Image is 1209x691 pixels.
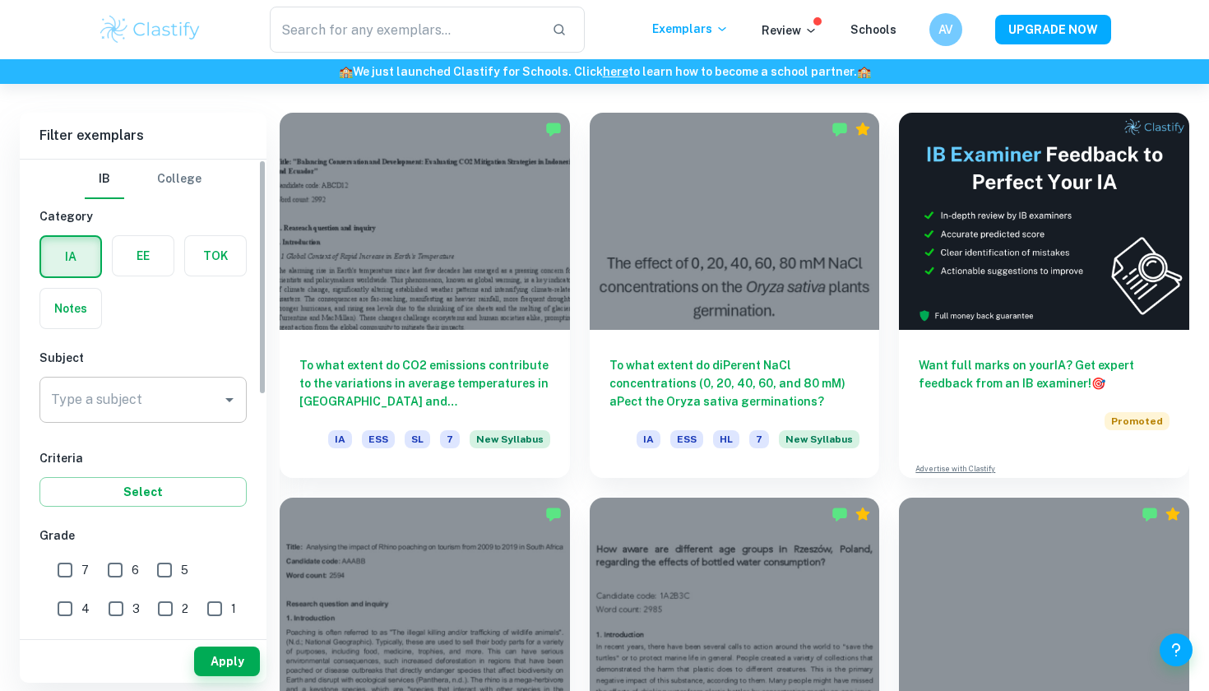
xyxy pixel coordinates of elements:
[1165,506,1181,522] div: Premium
[440,430,460,448] span: 7
[39,349,247,367] h6: Subject
[231,600,236,618] span: 1
[850,23,896,36] a: Schools
[855,506,871,522] div: Premium
[182,600,188,618] span: 2
[855,121,871,137] div: Premium
[831,121,848,137] img: Marked
[937,21,956,39] h6: AV
[670,430,703,448] span: ESS
[470,430,550,448] span: New Syllabus
[713,430,739,448] span: HL
[919,356,1170,392] h6: Want full marks on your IA ? Get expert feedback from an IB examiner!
[995,15,1111,44] button: UPGRADE NOW
[20,113,266,159] h6: Filter exemplars
[915,463,995,475] a: Advertise with Clastify
[328,430,352,448] span: IA
[590,113,880,478] a: To what extent do diPerent NaCl concentrations (0, 20, 40, 60, and 80 mM) aPect the Oryza sativa ...
[81,600,90,618] span: 4
[85,160,124,199] button: IB
[652,20,729,38] p: Exemplars
[218,388,241,411] button: Open
[113,236,174,276] button: EE
[185,236,246,276] button: TOK
[299,356,550,410] h6: To what extent do CO2 emissions contribute to the variations in average temperatures in [GEOGRAPH...
[749,430,769,448] span: 7
[899,113,1189,330] img: Thumbnail
[545,121,562,137] img: Marked
[1091,377,1105,390] span: 🎯
[831,506,848,522] img: Marked
[362,430,395,448] span: ESS
[40,289,101,328] button: Notes
[3,63,1206,81] h6: We just launched Clastify for Schools. Click to learn how to become a school partner.
[637,430,660,448] span: IA
[545,506,562,522] img: Marked
[899,113,1189,478] a: Want full marks on yourIA? Get expert feedback from an IB examiner!PromotedAdvertise with Clastify
[1105,412,1170,430] span: Promoted
[39,526,247,545] h6: Grade
[39,477,247,507] button: Select
[39,449,247,467] h6: Criteria
[762,21,818,39] p: Review
[270,7,539,53] input: Search for any exemplars...
[85,160,201,199] div: Filter type choice
[779,430,859,448] span: New Syllabus
[470,430,550,458] div: Starting from the May 2026 session, the ESS IA requirements have changed. We created this exempla...
[132,561,139,579] span: 6
[98,13,202,46] img: Clastify logo
[194,647,260,676] button: Apply
[39,207,247,225] h6: Category
[857,65,871,78] span: 🏫
[1160,633,1193,666] button: Help and Feedback
[181,561,188,579] span: 5
[1142,506,1158,522] img: Marked
[929,13,962,46] button: AV
[280,113,570,478] a: To what extent do CO2 emissions contribute to the variations in average temperatures in [GEOGRAPH...
[132,600,140,618] span: 3
[779,430,859,458] div: Starting from the May 2026 session, the ESS IA requirements have changed. We created this exempla...
[41,237,100,276] button: IA
[609,356,860,410] h6: To what extent do diPerent NaCl concentrations (0, 20, 40, 60, and 80 mM) aPect the Oryza sativa ...
[339,65,353,78] span: 🏫
[81,561,89,579] span: 7
[603,65,628,78] a: here
[157,160,201,199] button: College
[405,430,430,448] span: SL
